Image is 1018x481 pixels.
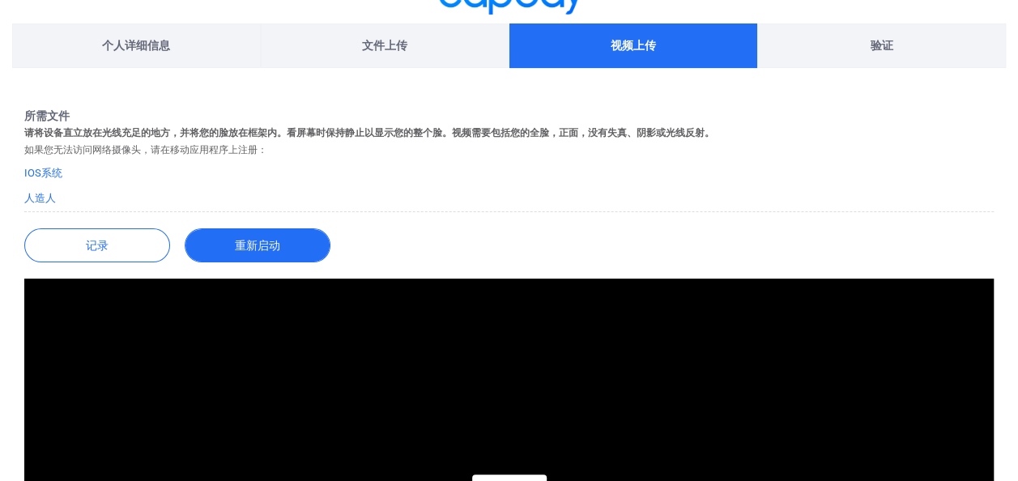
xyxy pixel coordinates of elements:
button: 重新启动 [185,228,330,262]
a: iOS系统 [24,167,62,179]
h5: 请将设备直立放在光线充足的地方，并将您的脸放在框架内。看屏幕时保持静止以显示您的整个脸。视频需要包括您的全脸，正面，没有失真、阴影或光线反射。 [24,126,714,140]
p: 个人详细信息 [102,36,170,54]
p: 视频上传 [611,36,656,54]
h5: 如果您无法访问网络摄像头，请在移动应用程序上注册： [24,143,714,157]
p: 验证 [871,36,893,54]
p: 文件上传 [362,36,407,54]
a: 人造人 [24,192,56,204]
h5: 所需文件 [24,109,714,123]
button: 记录 [24,228,170,262]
